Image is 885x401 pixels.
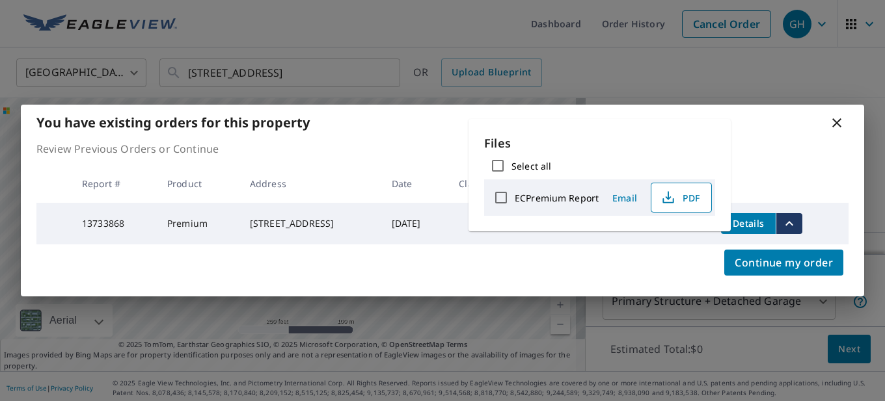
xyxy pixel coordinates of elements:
button: Email [604,188,646,208]
label: ECPremium Report [515,192,599,204]
button: filesDropdownBtn-13733868 [776,213,802,234]
span: Continue my order [735,253,833,272]
th: Report # [72,164,157,203]
button: detailsBtn-13733868 [721,213,776,234]
button: Continue my order [724,250,843,276]
p: Files [484,135,715,152]
p: Review Previous Orders or Continue [36,141,849,157]
td: Premium [157,203,239,244]
th: Claim ID [448,164,528,203]
th: Date [381,164,449,203]
div: [STREET_ADDRESS] [250,217,371,230]
td: [DATE] [381,203,449,244]
span: Email [609,192,640,204]
span: PDF [659,190,701,205]
th: Address [239,164,381,203]
b: You have existing orders for this property [36,114,310,131]
span: Details [729,217,768,229]
label: Select all [511,160,551,172]
th: Product [157,164,239,203]
td: 13733868 [72,203,157,244]
button: PDF [651,183,712,213]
